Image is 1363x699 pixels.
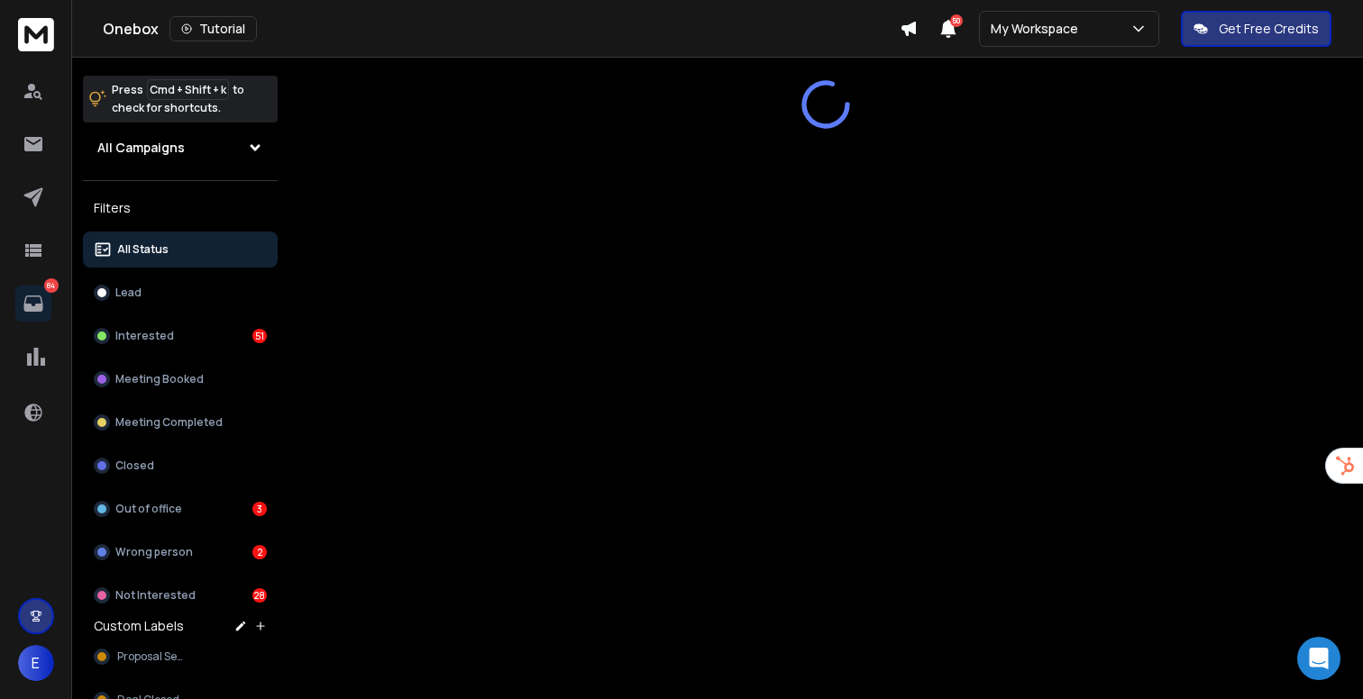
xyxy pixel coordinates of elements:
[115,286,142,300] p: Lead
[83,577,278,613] button: Not Interested28
[44,278,59,293] p: 84
[115,372,204,386] p: Meeting Booked
[252,545,267,559] div: 2
[147,79,229,100] span: Cmd + Shift + k
[115,588,196,603] p: Not Interested
[115,329,174,343] p: Interested
[1181,11,1331,47] button: Get Free Credits
[115,458,154,473] p: Closed
[83,318,278,354] button: Interested51
[1219,20,1319,38] p: Get Free Credits
[83,534,278,570] button: Wrong person2
[18,645,54,681] button: E
[115,502,182,516] p: Out of office
[950,14,963,27] span: 50
[115,415,223,430] p: Meeting Completed
[83,130,278,166] button: All Campaigns
[83,404,278,440] button: Meeting Completed
[1297,637,1340,680] div: Open Intercom Messenger
[97,139,185,157] h1: All Campaigns
[103,16,900,41] div: Onebox
[15,286,51,322] a: 84
[83,639,278,675] button: Proposal Sent
[252,502,267,516] div: 3
[83,275,278,311] button: Lead
[83,195,278,221] h3: Filters
[252,588,267,603] div: 28
[83,491,278,527] button: Out of office3
[83,361,278,397] button: Meeting Booked
[83,448,278,484] button: Closed
[117,649,188,664] span: Proposal Sent
[117,242,169,257] p: All Status
[115,545,193,559] p: Wrong person
[83,231,278,268] button: All Status
[94,617,184,635] h3: Custom Labels
[112,81,244,117] p: Press to check for shortcuts.
[169,16,257,41] button: Tutorial
[252,329,267,343] div: 51
[991,20,1085,38] p: My Workspace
